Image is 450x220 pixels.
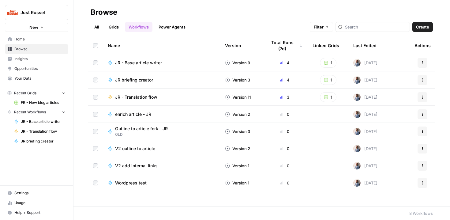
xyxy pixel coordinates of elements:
button: Filter [310,22,333,32]
div: 0 [267,163,303,169]
div: Version 2 [225,111,250,117]
span: Insights [14,56,66,62]
a: Wordpress test [108,180,215,186]
a: Workflows [125,22,152,32]
div: Version 11 [225,94,251,100]
span: Wordpress test [115,180,147,186]
div: 0 [267,146,303,152]
div: [DATE] [353,162,377,169]
a: All [91,22,103,32]
span: Browse [14,46,66,52]
div: 0 [267,180,303,186]
span: JR briefing creator [21,138,66,144]
img: 542af2wjek5zirkck3dd1n2hljhm [353,162,361,169]
input: Search [345,24,407,30]
img: 542af2wjek5zirkck3dd1n2hljhm [353,59,361,66]
div: 4 [267,77,303,83]
span: V2 outline to article [115,146,155,152]
span: New [29,24,38,30]
span: JR briefing creator [115,77,153,83]
a: Usage [5,198,68,208]
span: Just Russel [21,9,58,16]
span: V2 add internal links [115,163,158,169]
div: Version [225,37,241,54]
button: Help + Support [5,208,68,218]
div: 8 Workflows [409,210,433,216]
div: [DATE] [353,145,377,152]
span: Create [416,24,429,30]
button: Recent Workflows [5,108,68,117]
img: Just Russel Logo [7,7,18,18]
span: Usage [14,200,66,206]
a: JR - Translation flow [108,94,215,100]
span: JR - Base article writer [21,119,66,124]
button: Create [412,22,433,32]
button: 1 [320,75,336,85]
a: JR briefing creator [11,136,68,146]
span: JR - Translation flow [115,94,157,100]
a: JR - Base article writer [108,60,215,66]
span: OLD [115,132,173,137]
span: Filter [314,24,324,30]
div: [DATE] [353,59,377,66]
div: Version 3 [225,128,250,135]
span: Recent Grids [14,90,36,96]
a: JR - Translation flow [11,127,68,136]
div: [DATE] [353,76,377,84]
img: 542af2wjek5zirkck3dd1n2hljhm [353,128,361,135]
span: enrich article - JR [115,111,151,117]
button: 1 [320,92,336,102]
a: Grids [105,22,122,32]
span: Outline to article fork - JR [115,126,168,132]
div: Version 2 [225,146,250,152]
img: 542af2wjek5zirkck3dd1n2hljhm [353,76,361,84]
span: Help + Support [14,210,66,215]
div: 0 [267,111,303,117]
div: Version 1 [225,163,249,169]
a: enrich article - JR [108,111,215,117]
button: Workspace: Just Russel [5,5,68,20]
div: 4 [267,60,303,66]
div: 0 [267,128,303,135]
div: Version 3 [225,77,250,83]
div: [DATE] [353,93,377,101]
a: Opportunities [5,64,68,74]
a: Settings [5,188,68,198]
span: JR - Base article writer [115,60,162,66]
div: Total Runs (7d) [267,37,303,54]
a: Power Agents [155,22,189,32]
div: [DATE] [353,111,377,118]
div: 3 [267,94,303,100]
a: Home [5,34,68,44]
div: Last Edited [353,37,377,54]
a: V2 add internal links [108,163,215,169]
div: Linked Grids [313,37,339,54]
span: FR - New blog articles [21,100,66,105]
div: Version 9 [225,60,250,66]
span: Your Data [14,76,66,81]
div: [DATE] [353,128,377,135]
span: Recent Workflows [14,109,46,115]
div: Browse [91,7,117,17]
img: 542af2wjek5zirkck3dd1n2hljhm [353,111,361,118]
span: Home [14,36,66,42]
div: Name [108,37,215,54]
button: New [5,23,68,32]
span: Opportunities [14,66,66,71]
a: Browse [5,44,68,54]
div: Actions [414,37,431,54]
div: Version 1 [225,180,249,186]
a: Your Data [5,74,68,83]
img: 542af2wjek5zirkck3dd1n2hljhm [353,93,361,101]
span: JR - Translation flow [21,129,66,134]
a: FR - New blog articles [11,98,68,108]
a: V2 outline to article [108,146,215,152]
a: Outline to article fork - JROLD [108,126,215,137]
img: 542af2wjek5zirkck3dd1n2hljhm [353,145,361,152]
a: JR briefing creator [108,77,215,83]
img: 542af2wjek5zirkck3dd1n2hljhm [353,179,361,187]
a: Insights [5,54,68,64]
span: Settings [14,190,66,196]
button: 1 [320,58,336,68]
button: Recent Grids [5,89,68,98]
